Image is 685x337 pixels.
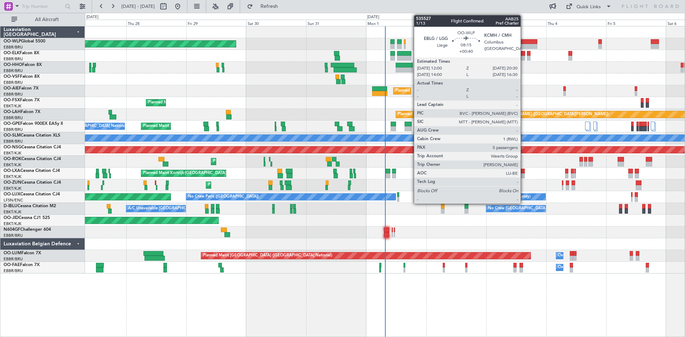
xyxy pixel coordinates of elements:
span: All Aircraft [19,17,75,22]
div: Sun 31 [306,20,366,26]
div: Thu 4 [546,20,606,26]
a: EBBR/BRU [4,45,23,50]
a: EBBR/BRU [4,139,23,144]
a: EBKT/KJK [4,103,21,109]
div: Planned Maint Kortrijk-[GEOGRAPHIC_DATA] [148,97,231,108]
a: LFSN/ENC [4,198,23,203]
div: Tue 2 [426,20,486,26]
a: OO-WLPGlobal 5500 [4,39,45,44]
a: EBBR/BRU [4,80,23,85]
div: [DATE] [86,14,98,20]
span: OO-LUM [4,251,21,255]
div: Planned Maint [GEOGRAPHIC_DATA] ([GEOGRAPHIC_DATA] National) [143,121,272,132]
div: Thu 28 [126,20,186,26]
span: OO-NSG [4,145,21,149]
a: OO-LUMFalcon 7X [4,251,41,255]
span: N604GF [4,228,20,232]
a: EBBR/BRU [4,256,23,262]
span: OO-LUX [4,192,20,196]
div: Owner Melsbroek Air Base [558,262,607,273]
div: Sat 30 [246,20,306,26]
span: OO-WLP [4,39,21,44]
a: EBBR/BRU [4,68,23,73]
div: No Crew Paris ([GEOGRAPHIC_DATA]) [188,192,259,202]
span: OO-ROK [4,157,21,161]
a: OO-ROKCessna Citation CJ4 [4,157,61,161]
div: Planned Maint [PERSON_NAME]-[GEOGRAPHIC_DATA][PERSON_NAME] ([GEOGRAPHIC_DATA][PERSON_NAME]) [398,109,609,120]
a: OO-FAEFalcon 7X [4,263,40,267]
button: All Aircraft [8,14,77,25]
a: EBBR/BRU [4,115,23,121]
div: Wed 3 [486,20,546,26]
a: EBKT/KJK [4,221,21,226]
button: Refresh [244,1,286,12]
span: OO-JID [4,216,19,220]
a: EBKT/KJK [4,209,21,215]
a: EBBR/BRU [4,56,23,62]
button: Quick Links [562,1,615,12]
div: Quick Links [577,4,601,11]
a: EBKT/KJK [4,186,21,191]
span: OO-SLM [4,133,21,138]
span: OO-AIE [4,86,19,91]
span: OO-FAE [4,263,20,267]
div: Planned Maint Kortrijk-[GEOGRAPHIC_DATA] [213,156,296,167]
div: Wed 27 [66,20,126,26]
span: [DATE] - [DATE] [121,3,155,10]
div: Planned Maint [GEOGRAPHIC_DATA] ([GEOGRAPHIC_DATA] National) [203,250,332,261]
a: OO-NSGCessna Citation CJ4 [4,145,61,149]
span: Refresh [254,4,284,9]
a: N604GFChallenger 604 [4,228,51,232]
a: EBKT/KJK [4,150,21,156]
a: OO-ELKFalcon 8X [4,51,39,55]
div: Planned Maint Kortrijk-[GEOGRAPHIC_DATA] [208,180,291,190]
a: OO-JIDCessna CJ1 525 [4,216,50,220]
div: Fri 29 [186,20,246,26]
a: EBKT/KJK [4,174,21,179]
div: No Crew Nancy (Essey) [488,192,531,202]
div: Planned Maint [GEOGRAPHIC_DATA] ([GEOGRAPHIC_DATA]) [395,86,508,96]
span: OO-GPE [4,122,20,126]
a: OO-FSXFalcon 7X [4,98,40,102]
a: EBBR/BRU [4,268,23,274]
div: A/C Unavailable [GEOGRAPHIC_DATA]-[GEOGRAPHIC_DATA] [128,203,242,214]
a: OO-AIEFalcon 7X [4,86,39,91]
input: Trip Number [22,1,63,12]
span: OO-HHO [4,63,22,67]
div: Planned Maint Kortrijk-[GEOGRAPHIC_DATA] [143,168,226,179]
div: Mon 1 [366,20,426,26]
span: OO-ELK [4,51,20,55]
a: EBKT/KJK [4,162,21,168]
a: EBBR/BRU [4,92,23,97]
a: OO-GPEFalcon 900EX EASy II [4,122,63,126]
span: D-IBLU [4,204,17,208]
span: OO-ZUN [4,180,21,185]
a: D-IBLUCessna Citation M2 [4,204,56,208]
a: OO-LAHFalcon 7X [4,110,40,114]
a: EBBR/BRU [4,127,23,132]
a: EBBR/BRU [4,233,23,238]
a: OO-HHOFalcon 8X [4,63,42,67]
span: OO-LAH [4,110,21,114]
a: OO-ZUNCessna Citation CJ4 [4,180,61,185]
div: Owner Melsbroek Air Base [558,250,607,261]
span: OO-FSX [4,98,20,102]
div: No Crew [GEOGRAPHIC_DATA] ([GEOGRAPHIC_DATA] National) [488,203,608,214]
a: OO-LUXCessna Citation CJ4 [4,192,60,196]
div: Fri 5 [606,20,666,26]
div: [DATE] [367,14,379,20]
a: OO-LXACessna Citation CJ4 [4,169,60,173]
a: OO-VSFFalcon 8X [4,75,40,79]
span: OO-VSF [4,75,20,79]
a: OO-SLMCessna Citation XLS [4,133,60,138]
span: OO-LXA [4,169,20,173]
